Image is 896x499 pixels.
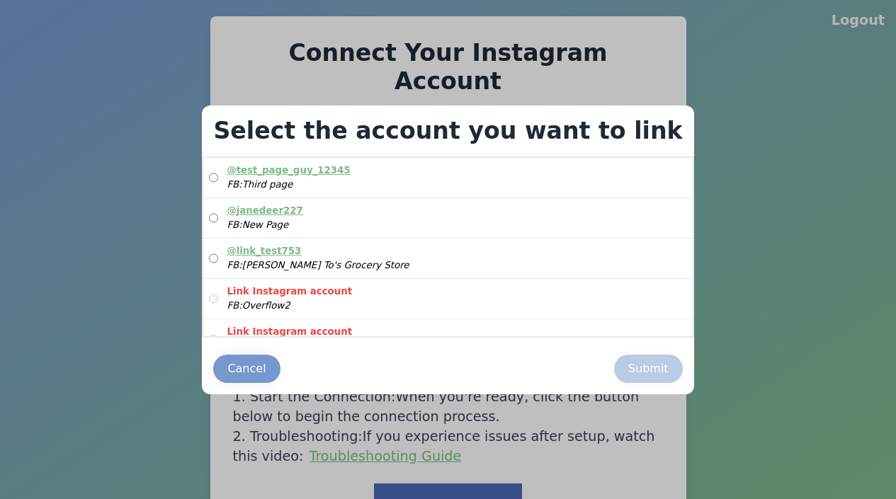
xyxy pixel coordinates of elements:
[227,325,352,339] div: Link Instagram account
[227,205,302,216] a: @janedeer227
[614,355,683,383] button: Submit
[209,325,218,353] input: Link Instagram accountFB:No Link
[209,164,218,192] input: @test_page_guy_12345FB:Third page
[227,299,352,313] div: FB: Overflow2
[628,360,669,377] div: Submit
[227,360,266,377] div: Cancel
[227,258,409,273] div: FB: [PERSON_NAME] To's Grocery Store
[227,178,350,192] div: FB: Third page
[213,355,280,383] button: Cancel
[209,285,218,313] input: Link Instagram accountFB:Overflow2
[227,246,301,256] a: @link_test753
[227,218,302,232] div: FB: New Page
[227,165,350,176] a: @test_page_guy_12345
[227,285,352,299] div: Link Instagram account
[202,105,693,156] h2: Select the account you want to link
[209,204,218,232] input: @janedeer227FB:New Page
[209,244,218,273] input: @link_test753FB:[PERSON_NAME] To's Grocery Store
